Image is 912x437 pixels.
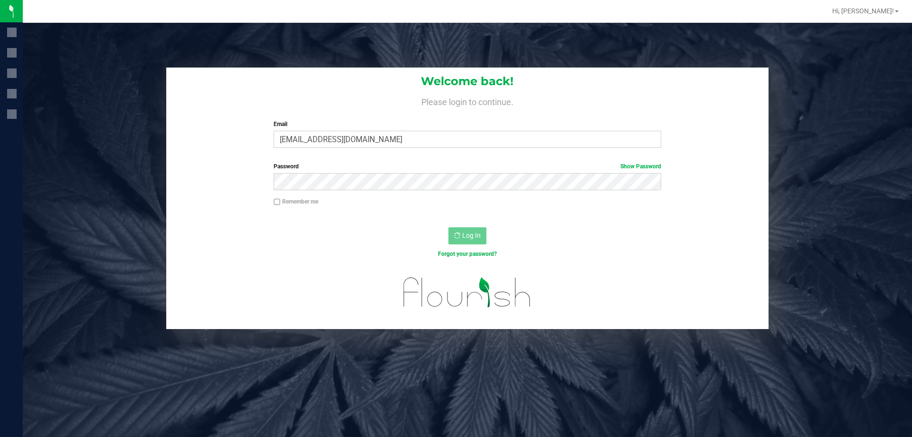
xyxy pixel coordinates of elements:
[274,199,280,205] input: Remember me
[166,75,769,87] h1: Welcome back!
[274,163,299,170] span: Password
[166,95,769,107] h4: Please login to continue.
[274,197,318,206] label: Remember me
[438,251,497,257] a: Forgot your password?
[832,7,894,15] span: Hi, [PERSON_NAME]!
[392,268,542,317] img: flourish_logo.svg
[620,163,661,170] a: Show Password
[448,227,486,244] button: Log In
[274,120,661,128] label: Email
[462,232,481,239] span: Log In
